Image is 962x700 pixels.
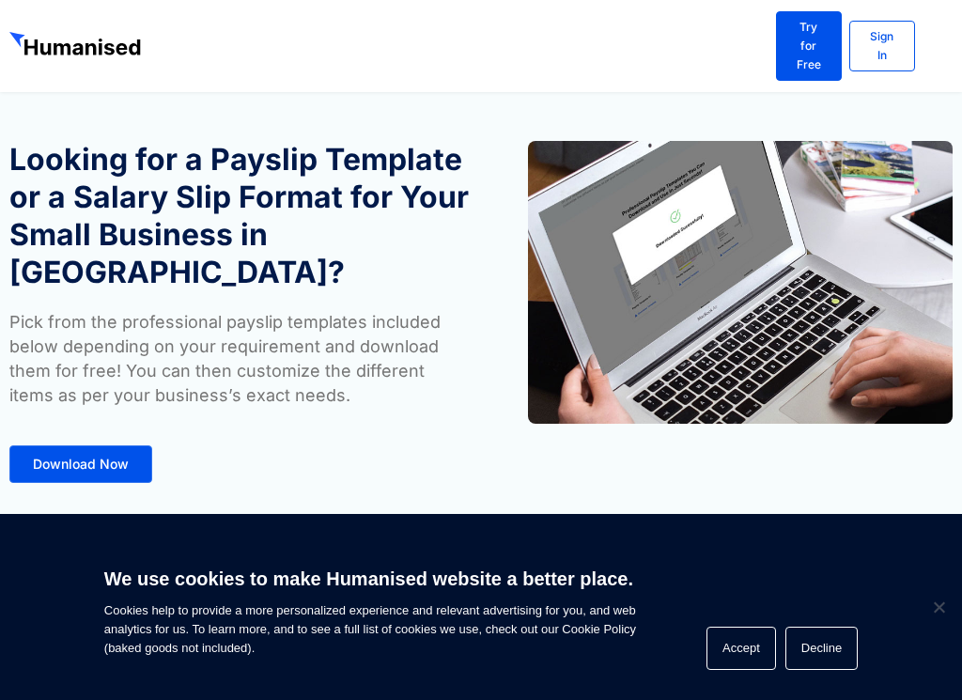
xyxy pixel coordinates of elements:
img: GetHumanised Logo [9,32,145,60]
span: Cookies help to provide a more personalized experience and relevant advertising for you, and web ... [104,556,636,658]
a: Try for Free [776,11,842,81]
a: Download Now [9,445,152,483]
p: Pick from the professional payslip templates included below depending on your requirement and dow... [9,310,472,408]
span: Download Now [33,458,129,471]
span: Decline [929,598,948,616]
button: Decline [785,627,858,670]
h6: We use cookies to make Humanised website a better place. [104,566,636,592]
h1: Looking for a Payslip Template or a Salary Slip Format for Your Small Business in [GEOGRAPHIC_DATA]? [9,141,472,291]
a: Sign In [849,21,915,71]
button: Accept [706,627,776,670]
